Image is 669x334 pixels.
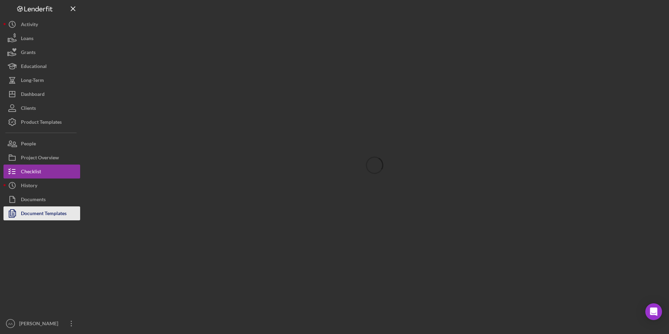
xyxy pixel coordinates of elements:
[21,165,41,180] div: Checklist
[3,31,80,45] button: Loans
[3,151,80,165] button: Project Overview
[21,87,45,103] div: Dashboard
[3,87,80,101] button: Dashboard
[21,151,59,166] div: Project Overview
[3,317,80,331] button: AA[PERSON_NAME]
[3,45,80,59] button: Grants
[3,59,80,73] button: Educational
[3,137,80,151] button: People
[21,137,36,152] div: People
[3,115,80,129] button: Product Templates
[645,303,662,320] div: Open Intercom Messenger
[21,179,37,194] div: History
[21,206,67,222] div: Document Templates
[21,73,44,89] div: Long-Term
[21,115,62,131] div: Product Templates
[3,192,80,206] button: Documents
[21,192,46,208] div: Documents
[21,31,33,47] div: Loans
[8,322,13,326] text: AA
[3,179,80,192] button: History
[21,45,36,61] div: Grants
[21,59,47,75] div: Educational
[3,73,80,87] button: Long-Term
[17,317,63,332] div: [PERSON_NAME]
[21,17,38,33] div: Activity
[3,101,80,115] button: Clients
[3,206,80,220] button: Document Templates
[3,165,80,179] button: Checklist
[21,101,36,117] div: Clients
[3,17,80,31] button: Activity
